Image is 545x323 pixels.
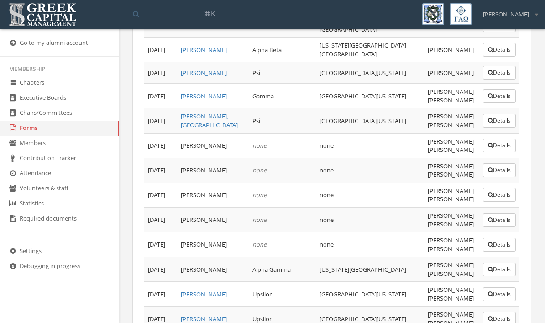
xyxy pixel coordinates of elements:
em: none [252,240,267,248]
td: Psi [249,62,316,84]
td: [DATE] [144,183,177,207]
span: [PERSON_NAME] [PERSON_NAME] [428,236,474,253]
td: [GEOGRAPHIC_DATA][US_STATE] [316,282,424,307]
span: [PERSON_NAME] [PERSON_NAME] [428,285,474,302]
button: Details [483,43,516,57]
button: Details [483,287,516,301]
em: none [252,215,267,224]
td: [GEOGRAPHIC_DATA][US_STATE] [316,62,424,84]
td: [PERSON_NAME] [177,257,248,282]
button: Details [483,163,516,177]
span: [PERSON_NAME] [428,46,474,54]
span: [PERSON_NAME] [PERSON_NAME] [428,261,474,278]
td: [PERSON_NAME] [177,207,248,232]
td: [US_STATE][GEOGRAPHIC_DATA] [GEOGRAPHIC_DATA] [316,38,424,62]
button: Details [483,238,516,252]
a: [PERSON_NAME] [181,69,227,77]
td: [DATE] [144,108,177,133]
span: [PERSON_NAME] [PERSON_NAME] [428,87,474,104]
td: [DATE] [144,38,177,62]
td: none [316,207,424,232]
button: Details [483,139,516,152]
a: [PERSON_NAME] [181,46,227,54]
td: [DATE] [144,257,177,282]
button: Details [483,89,516,103]
td: Psi [249,108,316,133]
td: Upsilon [249,282,316,307]
td: none [316,133,424,158]
td: Gamma [249,84,316,108]
span: [PERSON_NAME] [PERSON_NAME] [428,112,474,129]
td: [GEOGRAPHIC_DATA][US_STATE] [316,108,424,133]
span: [PERSON_NAME] [PERSON_NAME] [428,211,474,228]
button: Details [483,114,516,128]
td: none [316,183,424,207]
em: none [252,191,267,199]
a: [PERSON_NAME] [181,290,227,298]
td: [DATE] [144,282,177,307]
td: [DATE] [144,133,177,158]
td: [DATE] [144,158,177,183]
td: Alpha Beta [249,38,316,62]
span: [PERSON_NAME] [PERSON_NAME] [428,187,474,204]
span: [PERSON_NAME] [483,10,529,19]
button: Details [483,66,516,80]
a: [PERSON_NAME] [181,92,227,100]
td: none [316,158,424,183]
span: [PERSON_NAME] [428,69,474,77]
td: Alpha Gamma [249,257,316,282]
a: [PERSON_NAME], [GEOGRAPHIC_DATA] [181,112,238,129]
td: [PERSON_NAME] [177,158,248,183]
td: none [316,232,424,257]
div: [PERSON_NAME] [477,3,538,19]
button: Details [483,263,516,276]
td: [PERSON_NAME] [177,183,248,207]
td: [DATE] [144,84,177,108]
button: Details [483,188,516,202]
td: [PERSON_NAME] [177,133,248,158]
td: [US_STATE][GEOGRAPHIC_DATA] [316,257,424,282]
button: Details [483,213,516,227]
span: ⌘K [204,9,215,18]
td: [DATE] [144,232,177,257]
td: [DATE] [144,207,177,232]
em: none [252,141,267,150]
em: none [252,166,267,174]
td: [GEOGRAPHIC_DATA][US_STATE] [316,84,424,108]
td: [DATE] [144,62,177,84]
a: [PERSON_NAME] [181,315,227,323]
span: [PERSON_NAME] [PERSON_NAME] [428,162,474,179]
span: [PERSON_NAME] [PERSON_NAME] [428,137,474,154]
td: [PERSON_NAME] [177,232,248,257]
